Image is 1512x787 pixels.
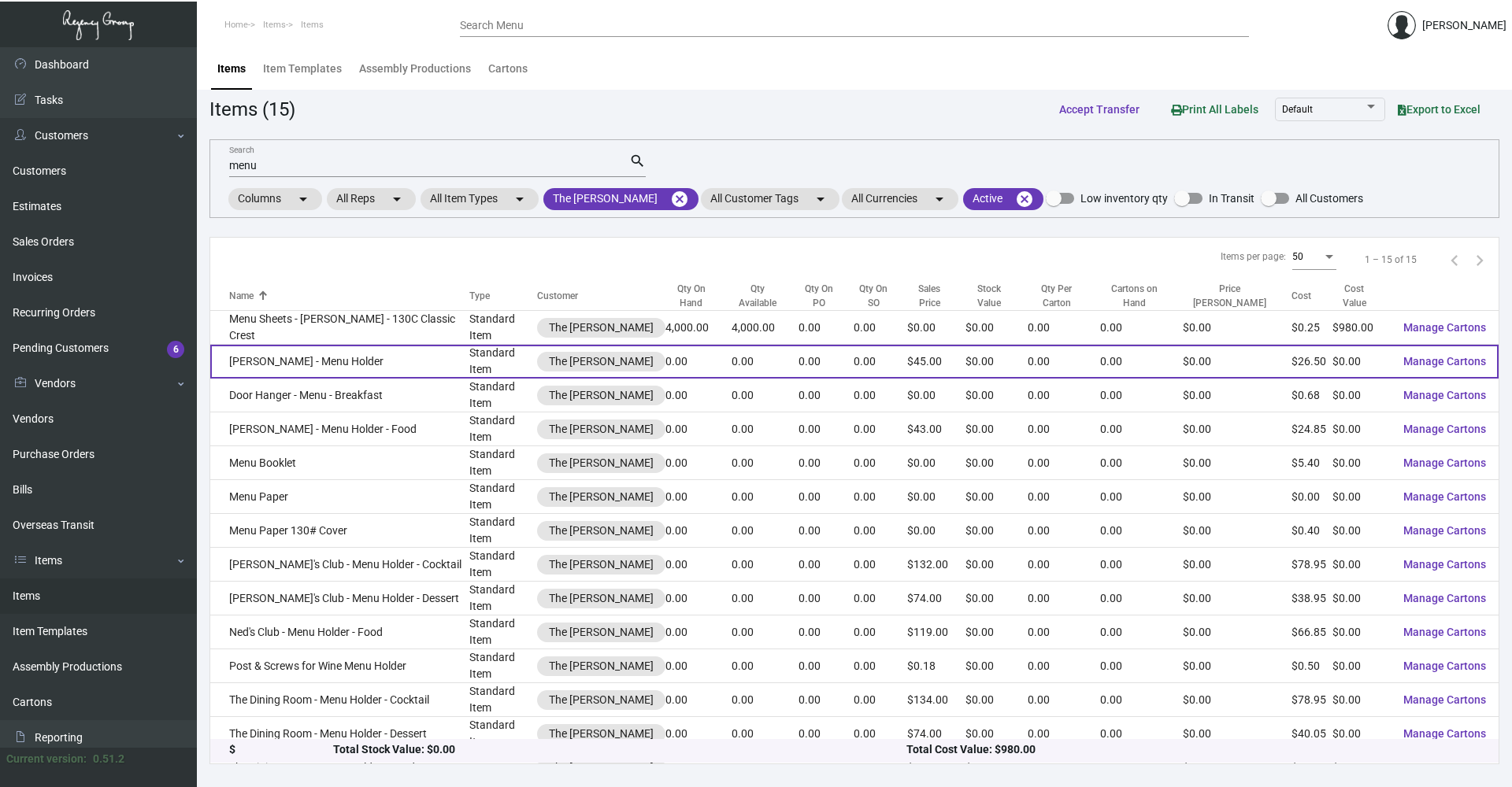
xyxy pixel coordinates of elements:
mat-chip: The [PERSON_NAME] [543,188,699,210]
td: $119.00 [907,615,965,649]
td: 0.00 [665,615,731,649]
td: $0.40 [1291,514,1332,548]
button: Manage Cartons [1391,482,1499,511]
img: admin@bootstrapmaster.com [1388,11,1416,39]
td: $0.00 [965,345,1027,379]
td: 0.00 [854,446,908,480]
td: Standard Item [469,412,537,446]
td: 0.00 [732,412,799,446]
td: Ned's Club - Menu Holder - Food [210,615,469,649]
mat-icon: arrow_drop_down [387,190,406,209]
div: Item Templates [263,61,342,77]
td: 0.00 [799,683,854,717]
td: 0.00 [854,480,908,514]
td: 0.00 [854,514,908,548]
button: Manage Cartons [1391,516,1499,545]
div: Qty On SO [854,282,908,310]
td: $0.00 [1332,412,1391,446]
td: $43.00 [907,412,965,446]
td: 0.00 [732,649,799,683]
td: 0.00 [665,446,731,480]
td: 0.00 [1100,345,1183,379]
td: 0.00 [1028,514,1100,548]
td: 0.00 [854,412,908,446]
div: Cost [1291,289,1311,303]
div: Name [229,289,469,303]
td: $0.00 [1332,615,1391,649]
td: Menu Paper 130# Cover [210,514,469,548]
td: [PERSON_NAME] - Menu Holder - Food [210,412,469,446]
td: 0.00 [665,345,731,379]
td: $0.00 [1183,683,1291,717]
td: $0.00 [1332,582,1391,615]
td: $0.00 [1183,412,1291,446]
div: The [PERSON_NAME] [549,387,654,404]
div: The [PERSON_NAME] [549,421,654,438]
div: Qty Per Carton [1028,282,1100,310]
mat-icon: arrow_drop_down [811,190,830,209]
td: $0.50 [1291,649,1332,683]
span: Manage Cartons [1403,389,1486,401]
button: Manage Cartons [1391,652,1499,680]
td: $0.00 [965,514,1027,548]
button: Manage Cartons [1391,313,1499,342]
td: 0.00 [799,717,854,751]
td: $0.00 [1183,548,1291,582]
button: Accept Transfer [1047,95,1152,124]
div: Qty On Hand [665,282,717,310]
td: $0.00 [1183,311,1291,345]
td: $0.00 [1332,649,1391,683]
td: $0.25 [1291,311,1332,345]
td: 0.00 [665,649,731,683]
div: Qty Per Carton [1028,282,1086,310]
td: 0.00 [1100,379,1183,412]
mat-chip: Active [963,188,1043,210]
button: Export to Excel [1385,95,1493,124]
td: 0.00 [1100,412,1183,446]
td: $0.00 [965,311,1027,345]
span: Default [1282,104,1313,115]
td: 0.00 [854,649,908,683]
div: Qty On SO [854,282,894,310]
td: 0.00 [854,548,908,582]
td: $0.00 [1291,480,1332,514]
span: Manage Cartons [1403,558,1486,571]
span: Manage Cartons [1403,660,1486,672]
td: 0.00 [854,345,908,379]
button: Manage Cartons [1391,719,1499,748]
button: Manage Cartons [1391,381,1499,409]
div: Total Stock Value: $0.00 [333,742,906,759]
span: 50 [1292,251,1303,262]
td: Standard Item [469,480,537,514]
td: $0.68 [1291,379,1332,412]
th: Customer [537,282,665,311]
div: Type [469,289,490,303]
span: Export to Excel [1398,103,1480,116]
span: Manage Cartons [1403,592,1486,604]
td: $0.00 [1183,379,1291,412]
span: Print All Labels [1171,103,1258,116]
td: [PERSON_NAME] - Menu Holder [210,345,469,379]
span: Items [301,20,324,30]
button: Manage Cartons [1391,584,1499,612]
td: 0.00 [1028,649,1100,683]
div: Cartons [488,61,528,77]
td: Standard Item [469,582,537,615]
td: 4,000.00 [732,311,799,345]
td: 0.00 [1028,548,1100,582]
td: 0.00 [799,480,854,514]
td: $74.00 [907,717,965,751]
td: $132.00 [907,548,965,582]
mat-chip: Columns [228,188,322,210]
td: $0.00 [965,548,1027,582]
span: Manage Cartons [1403,524,1486,537]
span: Manage Cartons [1403,626,1486,638]
td: 0.00 [1100,615,1183,649]
td: $0.00 [907,446,965,480]
button: Manage Cartons [1391,415,1499,443]
td: 0.00 [854,582,908,615]
div: Items [217,61,246,77]
button: Manage Cartons [1391,449,1499,477]
td: 0.00 [1100,582,1183,615]
td: [PERSON_NAME]'s Club - Menu Holder - Dessert [210,582,469,615]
